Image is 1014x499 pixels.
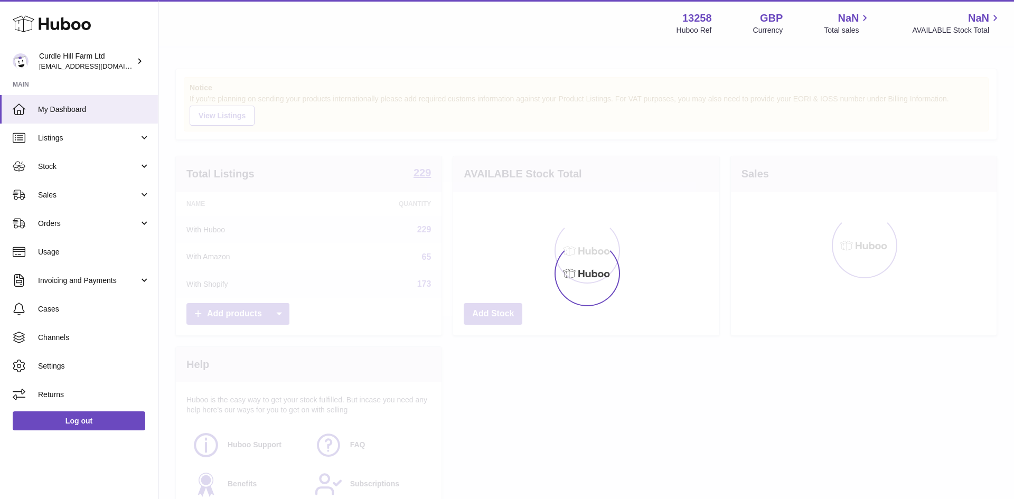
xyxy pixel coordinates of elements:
a: Log out [13,411,145,430]
span: Listings [38,133,139,143]
img: internalAdmin-13258@internal.huboo.com [13,53,29,69]
span: Cases [38,304,150,314]
span: Sales [38,190,139,200]
span: Channels [38,333,150,343]
span: NaN [838,11,859,25]
span: Returns [38,390,150,400]
span: Total sales [824,25,871,35]
div: Currency [753,25,783,35]
strong: GBP [760,11,783,25]
span: AVAILABLE Stock Total [912,25,1001,35]
span: [EMAIL_ADDRESS][DOMAIN_NAME] [39,62,155,70]
span: Usage [38,247,150,257]
span: Orders [38,219,139,229]
span: Invoicing and Payments [38,276,139,286]
div: Curdle Hill Farm Ltd [39,51,134,71]
span: My Dashboard [38,105,150,115]
span: Settings [38,361,150,371]
span: NaN [968,11,989,25]
span: Stock [38,162,139,172]
a: NaN AVAILABLE Stock Total [912,11,1001,35]
div: Huboo Ref [677,25,712,35]
a: NaN Total sales [824,11,871,35]
strong: 13258 [682,11,712,25]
